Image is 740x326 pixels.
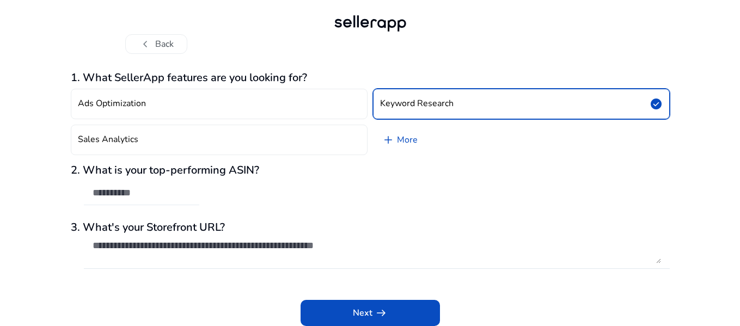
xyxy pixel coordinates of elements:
button: Ads Optimization [71,89,368,119]
span: chevron_left [139,38,152,51]
button: Keyword Researchcheck_circle [373,89,670,119]
h4: Ads Optimization [78,99,146,109]
h3: 3. What's your Storefront URL? [71,221,670,234]
button: Sales Analytics [71,125,368,155]
span: add [382,133,395,146]
button: chevron_leftBack [125,34,187,54]
h4: Keyword Research [380,99,454,109]
span: Next [353,306,388,319]
h4: Sales Analytics [78,134,138,145]
button: Nextarrow_right_alt [301,300,440,326]
h3: 2. What is your top-performing ASIN? [71,164,670,177]
h3: 1. What SellerApp features are you looking for? [71,71,670,84]
span: arrow_right_alt [375,306,388,319]
span: check_circle [650,97,663,110]
a: More [373,125,426,155]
